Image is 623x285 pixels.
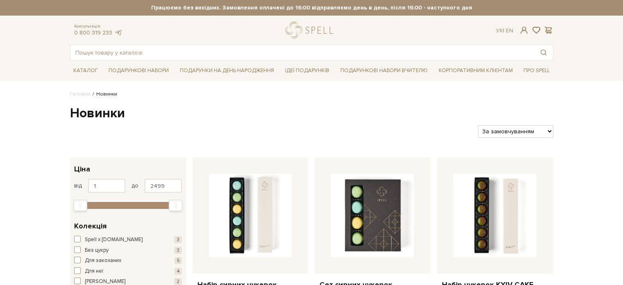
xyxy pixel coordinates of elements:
input: Ціна [145,179,182,193]
span: 3 [174,247,182,254]
a: Подарункові набори [105,64,172,77]
a: Подарунки на День народження [177,64,277,77]
a: telegram [114,29,122,36]
span: Консультація: [74,24,122,29]
a: Ідеї подарунків [282,64,333,77]
h1: Новинки [70,105,553,122]
span: 4 [174,268,182,275]
li: Новинки [91,91,117,98]
a: En [506,27,513,34]
button: Без цукру 3 [74,246,182,255]
span: Без цукру [85,246,109,255]
span: 3 [174,236,182,243]
a: 0 800 319 233 [74,29,112,36]
span: Для закоханих [85,257,121,265]
div: Min [73,200,87,211]
span: Spell x [DOMAIN_NAME] [85,236,143,244]
span: від [74,182,82,189]
button: Пошук товару у каталозі [534,45,553,60]
strong: Працюємо без вихідних. Замовлення оплачені до 16:00 відправляємо день в день, після 16:00 - насту... [70,4,553,11]
span: 5 [174,257,182,264]
a: logo [285,22,337,39]
a: Каталог [70,64,101,77]
input: Пошук товару у каталозі [70,45,534,60]
span: Колекція [74,221,106,232]
span: Для неї [85,267,103,276]
a: Головна [70,91,91,97]
span: Ціна [74,164,90,175]
button: Для закоханих 5 [74,257,182,265]
a: Подарункові набори Вчителю [337,64,431,78]
div: Max [169,200,183,211]
a: Про Spell [520,64,553,77]
button: Для неї 4 [74,267,182,276]
button: Spell x [DOMAIN_NAME] 3 [74,236,182,244]
a: Корпоративним клієнтам [435,64,516,77]
span: | [503,27,504,34]
div: Ук [496,27,513,34]
span: 2 [174,278,182,285]
input: Ціна [88,179,125,193]
span: до [131,182,138,189]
